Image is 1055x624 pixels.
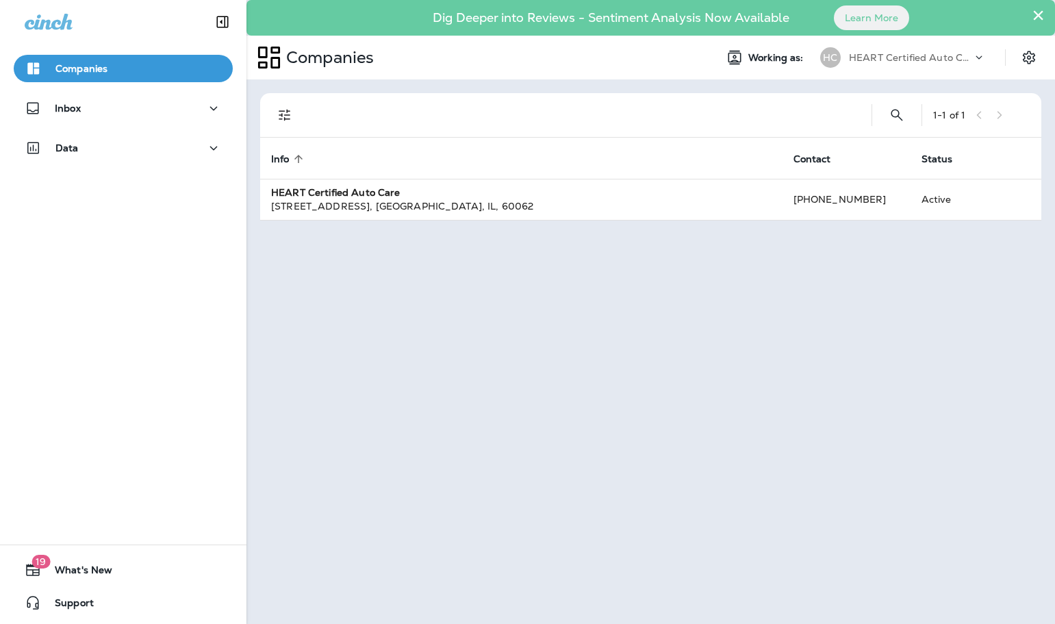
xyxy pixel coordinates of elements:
td: [PHONE_NUMBER] [783,179,911,220]
span: Info [271,153,307,165]
button: Support [14,589,233,616]
span: Support [41,597,94,614]
button: Learn More [834,5,909,30]
span: Working as: [748,52,806,64]
td: Active [911,179,989,220]
button: Companies [14,55,233,82]
p: HEART Certified Auto Care [849,52,972,63]
p: Inbox [55,103,81,114]
span: Contact [793,153,831,165]
span: Contact [793,153,849,165]
button: Data [14,134,233,162]
button: Settings [1017,45,1041,70]
button: Inbox [14,95,233,122]
button: Close [1032,4,1045,26]
button: 19What's New [14,556,233,584]
strong: HEART Certified Auto Care [271,186,401,199]
p: Data [55,142,79,153]
span: Status [921,153,971,165]
div: [STREET_ADDRESS] , [GEOGRAPHIC_DATA] , IL , 60062 [271,199,772,213]
div: HC [820,47,841,68]
span: 19 [31,555,50,569]
button: Collapse Sidebar [203,8,242,36]
button: Search Companies [883,101,911,129]
p: Companies [55,63,107,74]
div: 1 - 1 of 1 [933,110,965,121]
button: Filters [271,101,298,129]
span: Info [271,153,290,165]
span: Status [921,153,953,165]
p: Dig Deeper into Reviews - Sentiment Analysis Now Available [393,16,829,20]
p: Companies [281,47,374,68]
span: What's New [41,564,112,581]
